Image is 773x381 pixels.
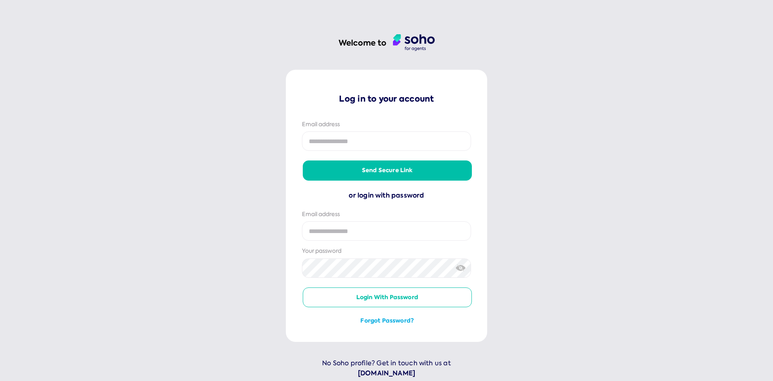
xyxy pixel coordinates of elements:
div: Your password [302,247,471,255]
a: [DOMAIN_NAME] [286,368,487,379]
div: Email address [302,121,471,129]
button: Forgot password? [303,317,472,325]
img: eye-crossed.svg [456,264,466,272]
p: No Soho profile? Get in touch with us at [286,358,487,379]
img: agent logo [393,34,435,51]
button: Send secure link [303,160,472,181]
p: Log in to your account [302,93,471,104]
h1: Welcome to [339,37,386,48]
button: Login with password [303,287,472,308]
div: Email address [302,210,471,219]
div: or login with password [302,190,471,201]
